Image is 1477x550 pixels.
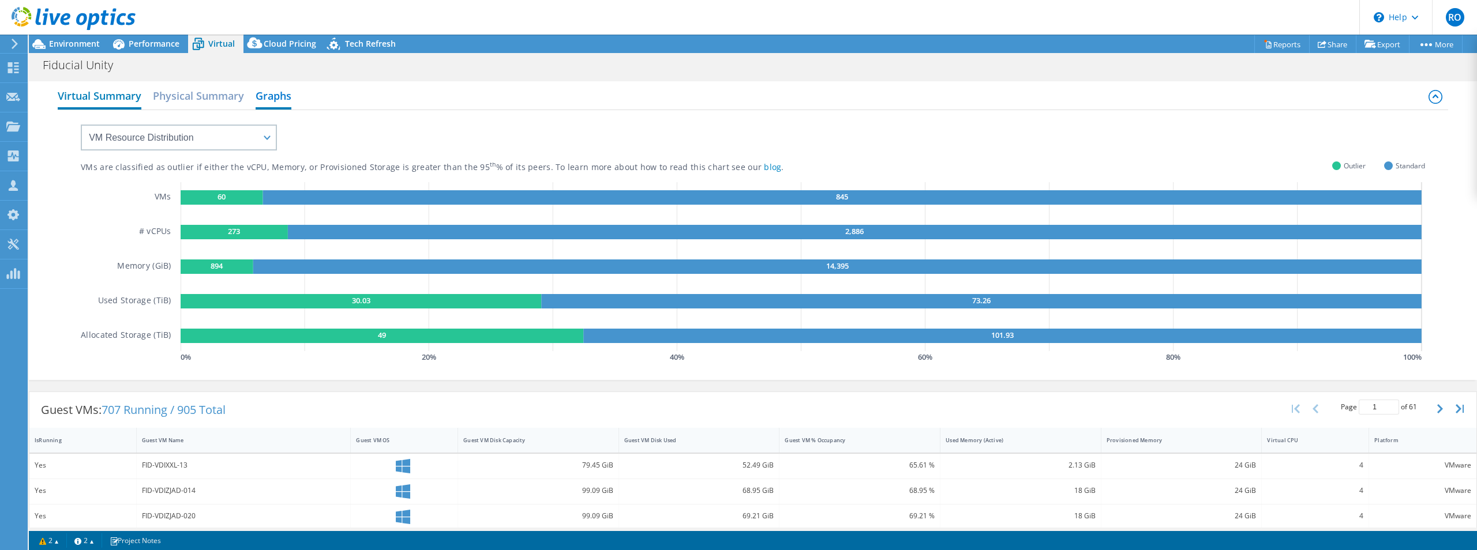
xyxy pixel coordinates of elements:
a: 2 [66,533,102,548]
div: 68.95 GiB [624,484,774,497]
a: Share [1309,35,1356,53]
h5: Memory (GiB) [117,259,171,274]
text: 273 [228,226,240,236]
div: Guest VM Name [142,436,332,444]
span: 707 Running / 905 Total [102,402,226,417]
text: 100 % [1403,352,1422,362]
h2: Graphs [256,84,291,110]
div: FID-VDIZJAD-014 [142,484,346,497]
span: Standard [1396,159,1425,172]
span: 61 [1409,402,1417,412]
div: Provisioned Memory [1107,436,1243,444]
div: 4 [1267,510,1363,522]
a: Project Notes [102,533,169,548]
div: 65.61 % [785,459,935,472]
div: 68.95 % [785,484,935,497]
span: RO [1446,8,1464,27]
div: Guest VM Disk Capacity [463,436,599,444]
text: 0 % [181,352,191,362]
text: 2,886 [845,226,864,236]
div: FID-VDIZJAD-020 [142,510,346,522]
text: 20 % [421,352,436,362]
div: 24 GiB [1107,510,1257,522]
div: 4 [1267,459,1363,472]
text: 49 [378,330,386,340]
span: Tech Refresh [345,38,396,49]
sup: th [490,160,496,168]
div: 99.09 GiB [463,484,613,497]
text: 14,395 [826,261,849,271]
h2: Virtual Summary [58,84,141,110]
text: 30.03 [351,295,370,306]
div: VMs are classified as outlier if either the vCPU, Memory, or Provisioned Storage is greater than ... [81,162,842,173]
div: IsRunning [35,436,117,444]
div: Virtual CPU [1267,436,1349,444]
div: 52.49 GiB [624,459,774,472]
span: Performance [129,38,179,49]
div: 79.45 GiB [463,459,613,472]
h5: # vCPUs [139,225,171,239]
div: Yes [35,510,131,522]
div: Yes [35,459,131,472]
div: Guest VMs: [29,392,237,428]
div: Guest VM % Occupancy [785,436,921,444]
h5: Allocated Storage (TiB) [81,329,171,343]
div: 18 GiB [946,484,1096,497]
div: 69.21 % [785,510,935,522]
div: Guest VM Disk Used [624,436,760,444]
span: Page of [1341,400,1417,415]
text: 40 % [670,352,684,362]
div: VMware [1374,484,1471,497]
a: 2 [31,533,67,548]
text: 60 [218,191,226,202]
div: 69.21 GiB [624,510,774,522]
a: Reports [1254,35,1310,53]
span: Virtual [208,38,235,49]
text: 73.26 [972,295,991,306]
a: Export [1356,35,1409,53]
h5: Used Storage (TiB) [98,294,171,308]
div: Yes [35,484,131,497]
text: 894 [211,261,223,271]
span: Cloud Pricing [264,38,316,49]
div: VMware [1374,459,1471,472]
div: Platform [1374,436,1457,444]
div: 24 GiB [1107,484,1257,497]
text: 845 [836,191,848,202]
input: jump to page [1359,400,1399,415]
a: blog [764,161,781,172]
div: Used Memory (Active) [946,436,1082,444]
svg: GaugeChartPercentageAxisTexta [181,351,1425,363]
div: 18 GiB [946,510,1096,522]
div: FID-VDIXXL-13 [142,459,346,472]
div: 2.13 GiB [946,459,1096,472]
span: Environment [49,38,100,49]
div: VMware [1374,510,1471,522]
text: 60 % [918,352,932,362]
div: Guest VM OS [356,436,438,444]
div: 4 [1267,484,1363,497]
div: 99.09 GiB [463,510,613,522]
text: 80 % [1166,352,1180,362]
h5: VMs [155,190,171,205]
a: More [1409,35,1463,53]
text: 101.93 [991,330,1014,340]
svg: \n [1374,12,1384,22]
div: 24 GiB [1107,459,1257,472]
h1: Fiducial Unity [38,59,131,71]
h2: Physical Summary [153,84,244,107]
span: Outlier [1344,159,1366,172]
